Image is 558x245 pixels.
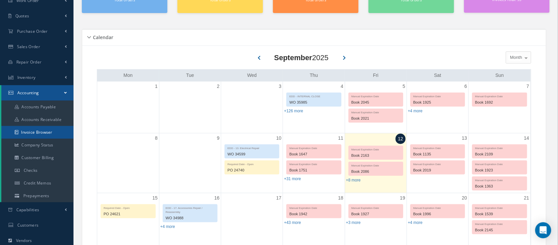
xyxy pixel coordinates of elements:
div: Required Date - Open [101,205,155,210]
td: September 3, 2025 [221,82,283,133]
div: Book 1923 [472,166,527,174]
div: Book 2019 [411,166,465,174]
div: Manual Expiration Date [472,177,527,182]
h5: Calendar [91,32,113,40]
div: Book 2163 [349,152,403,159]
a: Company Status [1,139,74,151]
td: September 5, 2025 [345,82,407,133]
div: Required Date - Open [225,161,279,166]
div: Book 2109 [472,150,527,158]
a: Accounts Payable [1,101,74,113]
td: September 12, 2025 [345,133,407,193]
a: Show 8 more events [346,178,361,182]
span: Vendors [16,238,32,243]
div: PO 24740 [225,166,279,174]
a: Show 3 more events [346,220,361,225]
a: September 17, 2025 [275,193,283,203]
span: Quotes [15,13,29,19]
span: Capabilities [16,207,39,213]
div: Manual Expiration Date [287,161,341,166]
span: Credit Memos [24,180,51,186]
a: September 12, 2025 [396,134,406,144]
div: Manual Expiration Date [472,221,527,226]
div: 2025 [274,52,329,63]
div: WO 35985 [287,99,341,106]
a: Thursday [308,71,319,80]
div: Book 2045 [349,99,403,106]
a: September 7, 2025 [525,82,531,91]
div: EDD - 13. Electrical Repair [225,145,279,150]
td: September 7, 2025 [469,82,531,133]
div: WO 34988 [163,214,217,222]
a: Credit Memos [1,177,74,190]
div: Manual Expiration Date [349,162,403,168]
div: Book 1647 [287,150,341,158]
td: September 9, 2025 [159,133,221,193]
div: Book 1363 [472,182,527,190]
span: Accounting [17,90,39,96]
a: September 13, 2025 [461,133,469,143]
div: Manual Expiration Date [411,205,465,210]
a: Show 4 more events [160,224,175,229]
span: Sales Order [17,44,40,49]
a: September 21, 2025 [523,193,531,203]
a: Show 126 more events [284,109,303,113]
div: Manual Expiration Date [287,145,341,150]
a: Wednesday [246,71,258,80]
td: September 4, 2025 [283,82,345,133]
a: September 14, 2025 [523,133,531,143]
div: Manual Expiration Date [349,205,403,210]
a: September 2, 2025 [216,82,221,91]
span: Repair Order [16,59,42,65]
a: September 4, 2025 [339,82,345,91]
div: Book 1135 [411,150,465,158]
a: September 16, 2025 [213,193,221,203]
a: September 3, 2025 [278,82,283,91]
a: Show 4 more events [408,109,423,113]
a: Sunday [494,71,505,80]
a: Monday [122,71,134,80]
a: Accounts Receivable [1,113,74,126]
a: Show 31 more events [284,176,301,181]
a: Customer Billing [1,151,74,164]
div: Book 1925 [411,99,465,106]
span: Inventory [17,75,36,80]
div: Book 1539 [472,210,527,218]
div: Book 1996 [411,210,465,218]
div: Manual Expiration Date [472,161,527,166]
td: September 14, 2025 [469,133,531,193]
span: Month [509,54,522,61]
div: Book 1942 [287,210,341,218]
td: September 13, 2025 [407,133,468,193]
a: September 6, 2025 [463,82,468,91]
a: September 19, 2025 [399,193,407,203]
td: September 8, 2025 [97,133,159,193]
div: Manual Expiration Date [287,205,341,210]
div: WO 34599 [225,150,279,158]
div: Book 1751 [287,166,341,174]
a: Show 43 more events [284,220,301,225]
td: September 6, 2025 [407,82,468,133]
div: Manual Expiration Date [411,145,465,150]
b: September [274,53,312,62]
td: September 11, 2025 [283,133,345,193]
div: Book 2086 [349,168,403,175]
a: Invoice Browser [1,126,74,139]
a: Prepayments [1,190,74,202]
td: September 2, 2025 [159,82,221,133]
div: Book 1692 [472,99,527,106]
td: September 1, 2025 [97,82,159,133]
a: September 15, 2025 [151,193,159,203]
div: Manual Expiration Date [472,145,527,150]
div: EDD - INTERNAL CLOSE [287,93,341,99]
div: Manual Expiration Date [349,109,403,115]
span: Purchase Order [17,28,48,34]
div: Manual Expiration Date [472,93,527,99]
a: Show 4 more events [408,220,423,225]
div: Book 2145 [472,226,527,234]
a: September 11, 2025 [337,133,345,143]
span: Checks [24,167,38,173]
a: Saturday [433,71,443,80]
span: Customers [17,222,39,228]
a: Checks [1,164,74,177]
